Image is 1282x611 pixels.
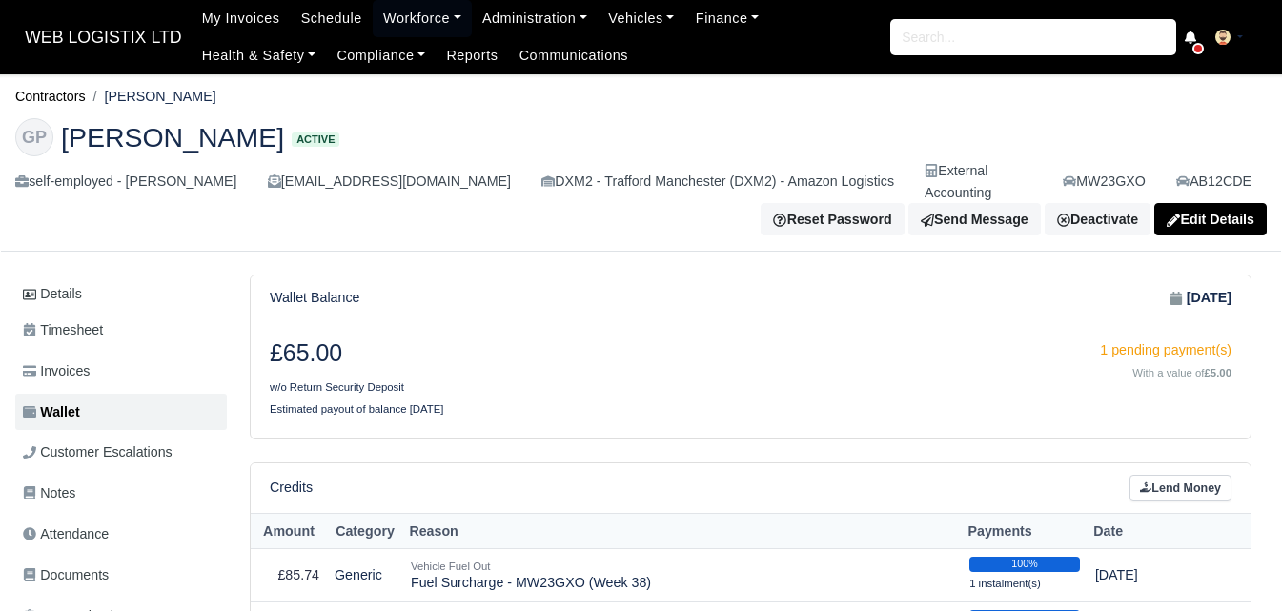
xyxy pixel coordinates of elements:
span: Invoices [23,360,90,382]
input: Search... [890,19,1176,55]
a: Contractors [15,89,86,104]
div: [EMAIL_ADDRESS][DOMAIN_NAME] [268,171,511,193]
strong: £5.00 [1205,367,1231,378]
div: External Accounting [925,160,1032,204]
h6: Credits [270,479,313,496]
a: Compliance [326,37,436,74]
a: Deactivate [1045,203,1150,235]
span: Notes [23,482,75,504]
span: Wallet [23,401,80,423]
th: Category [327,514,403,549]
h6: Wallet Balance [270,290,359,306]
a: Health & Safety [192,37,327,74]
a: Details [15,276,227,312]
th: Date [1088,514,1211,549]
span: Attendance [23,523,109,545]
button: Reset Password [761,203,904,235]
td: Generic [327,548,403,601]
a: Wallet [15,394,227,431]
a: Customer Escalations [15,434,227,471]
a: Send Message [908,203,1041,235]
span: WEB LOGISTIX LTD [15,18,192,56]
a: Communications [509,37,640,74]
a: Timesheet [15,312,227,349]
th: Payments [962,514,1088,549]
span: [PERSON_NAME] [61,124,284,151]
div: self-employed - [PERSON_NAME] [15,171,237,193]
a: Reports [436,37,508,74]
a: AB12CDE [1176,171,1251,193]
a: Lend Money [1129,475,1231,502]
td: Fuel Surcharge - MW23GXO (Week 38) [403,548,962,601]
a: Documents [15,557,227,594]
span: Active [292,132,339,147]
span: Customer Escalations [23,441,173,463]
strong: [DATE] [1187,287,1231,309]
a: Attendance [15,516,227,553]
span: Timesheet [23,319,103,341]
li: [PERSON_NAME] [86,86,216,108]
a: Edit Details [1154,203,1267,235]
a: Invoices [15,353,227,390]
span: Documents [23,564,109,586]
a: MW23GXO [1063,171,1146,193]
div: GP [15,118,53,156]
small: Vehicle Fuel Out [411,560,490,572]
div: DXM2 - Trafford Manchester (DXM2) - Amazon Logistics [541,171,894,193]
th: Amount [251,514,327,549]
th: Reason [403,514,962,549]
div: 100% [969,557,1080,572]
div: Gary Pilkington [1,103,1281,253]
div: 1 pending payment(s) [765,339,1232,361]
a: Notes [15,475,227,512]
small: w/o Return Security Deposit [270,381,404,393]
td: [DATE] [1088,548,1211,601]
small: With a value of [1132,367,1231,378]
a: WEB LOGISTIX LTD [15,19,192,56]
td: £85.74 [251,548,327,601]
h3: £65.00 [270,339,737,368]
small: Estimated payout of balance [DATE] [270,403,444,415]
small: 1 instalment(s) [969,578,1041,589]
